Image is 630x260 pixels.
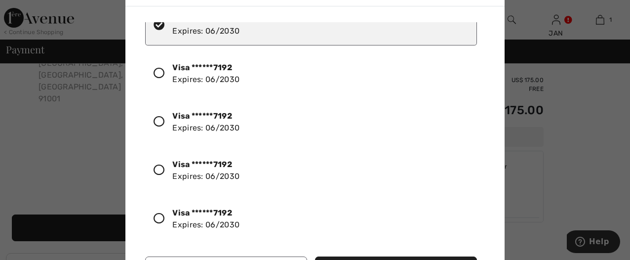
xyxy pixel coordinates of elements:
span: Help [22,7,42,16]
div: Expires: 06/2030 [172,110,239,134]
div: Expires: 06/2030 [172,62,239,86]
div: Expires: 06/2030 [172,207,239,231]
div: Expires: 06/2030 [172,159,239,182]
div: Expires: 06/2030 [172,13,239,37]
